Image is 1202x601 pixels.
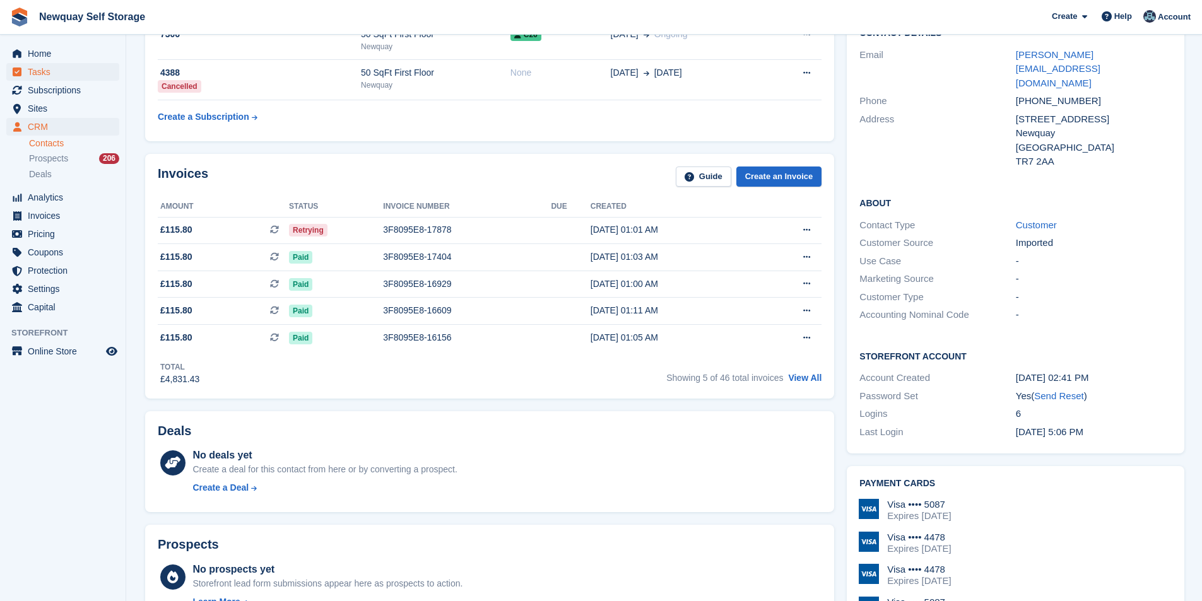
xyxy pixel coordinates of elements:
a: menu [6,189,119,206]
span: Pricing [28,225,103,243]
span: [DATE] [611,66,639,79]
a: Create a Deal [192,481,457,494]
div: Use Case [859,254,1015,269]
div: Newquay [361,79,510,91]
div: [GEOGRAPHIC_DATA] [1016,141,1172,155]
span: £115.80 [160,277,192,291]
a: Customer [1016,219,1057,230]
span: C26 [510,28,541,41]
div: Imported [1016,236,1172,250]
div: 3F8095E8-16156 [383,331,551,344]
a: menu [6,100,119,117]
span: Prospects [29,153,68,165]
span: Paid [289,305,312,317]
div: Yes [1016,389,1172,404]
div: 7306 [158,28,361,41]
span: Coupons [28,243,103,261]
a: Prospects 206 [29,152,119,165]
div: No prospects yet [192,562,463,577]
div: [DATE] 01:11 AM [591,304,757,317]
span: Retrying [289,224,327,236]
span: Analytics [28,189,103,206]
div: [DATE] 01:00 AM [591,277,757,291]
span: CRM [28,118,103,136]
div: Create a Deal [192,481,249,494]
h2: About [859,196,1172,209]
span: Create [1052,10,1077,23]
div: Email [859,48,1015,91]
div: Expires [DATE] [887,543,951,554]
div: [DATE] 02:41 PM [1016,371,1172,385]
span: Tasks [28,63,103,81]
div: Visa •••• 4478 [887,564,951,575]
span: Online Store [28,342,103,360]
div: - [1016,254,1172,269]
div: 6 [1016,407,1172,421]
span: Account [1158,11,1191,23]
th: Status [289,197,383,217]
span: [DATE] [611,28,639,41]
div: None [510,66,611,79]
span: Deals [29,168,52,180]
div: 50 SqFt First Floor [361,28,510,41]
div: Contact Type [859,218,1015,233]
span: Paid [289,278,312,291]
div: Newquay [361,41,510,52]
div: [DATE] 01:05 AM [591,331,757,344]
div: 3F8095E8-17404 [383,250,551,264]
div: Create a Subscription [158,110,249,124]
a: Newquay Self Storage [34,6,150,27]
img: Visa Logo [859,564,879,584]
a: menu [6,63,119,81]
div: - [1016,272,1172,286]
a: Preview store [104,344,119,359]
a: Guide [676,166,731,187]
span: Storefront [11,327,126,339]
img: stora-icon-8386f47178a22dfd0bd8f6a31ec36ba5ce8667c1dd55bd0f319d3a0aa187defe.svg [10,8,29,26]
div: [DATE] 01:03 AM [591,250,757,264]
img: Visa Logo [859,499,879,519]
h2: Payment cards [859,479,1172,489]
a: View All [788,373,822,383]
span: £115.80 [160,250,192,264]
span: Ongoing [654,29,688,39]
img: Colette Pearce [1143,10,1156,23]
div: Phone [859,94,1015,108]
div: TR7 2AA [1016,155,1172,169]
div: Accounting Nominal Code [859,308,1015,322]
h2: Deals [158,424,191,438]
a: Create an Invoice [736,166,822,187]
span: Capital [28,298,103,316]
span: Sites [28,100,103,117]
div: 3F8095E8-16609 [383,304,551,317]
a: menu [6,225,119,243]
div: Visa •••• 5087 [887,499,951,510]
th: Due [551,197,590,217]
h2: Prospects [158,537,219,552]
a: menu [6,45,119,62]
div: Expires [DATE] [887,575,951,586]
a: menu [6,262,119,279]
div: Customer Type [859,290,1015,305]
div: Customer Source [859,236,1015,250]
th: Invoice number [383,197,551,217]
a: Create a Subscription [158,105,257,129]
span: £115.80 [160,304,192,317]
div: - [1016,290,1172,305]
span: £115.80 [160,331,192,344]
div: 4388 [158,66,361,79]
span: [DATE] [654,66,682,79]
div: Password Set [859,389,1015,404]
div: Marketing Source [859,272,1015,286]
a: Send Reset [1034,390,1083,401]
span: Settings [28,280,103,298]
div: [STREET_ADDRESS] [1016,112,1172,127]
a: menu [6,207,119,225]
time: 2024-01-17 17:06:25 UTC [1016,426,1083,437]
a: Deals [29,168,119,181]
span: Paid [289,251,312,264]
h2: Invoices [158,166,208,187]
div: Account Created [859,371,1015,385]
div: 206 [99,153,119,164]
span: Home [28,45,103,62]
